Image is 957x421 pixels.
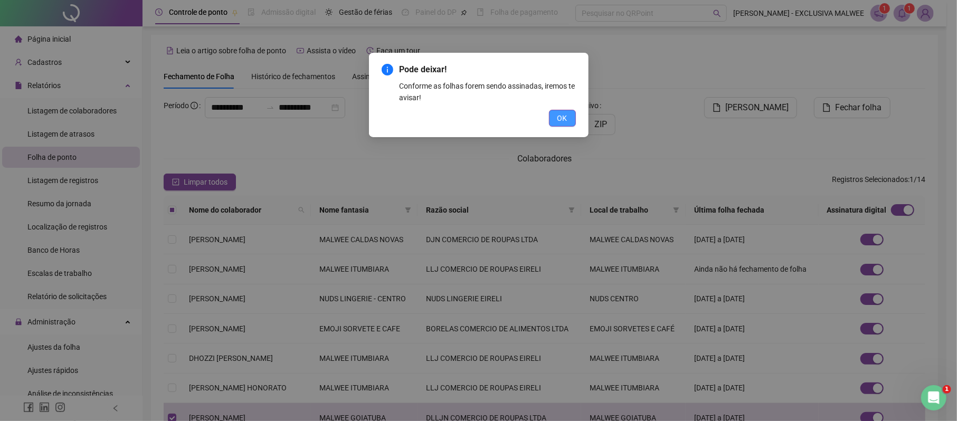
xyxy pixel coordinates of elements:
[382,64,393,75] span: info-circle
[557,112,567,124] span: OK
[921,385,946,410] iframe: Intercom live chat
[549,110,576,127] button: OK
[400,80,576,103] div: Conforme as folhas forem sendo assinadas, iremos te avisar!
[400,63,576,76] span: Pode deixar!
[943,385,951,394] span: 1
